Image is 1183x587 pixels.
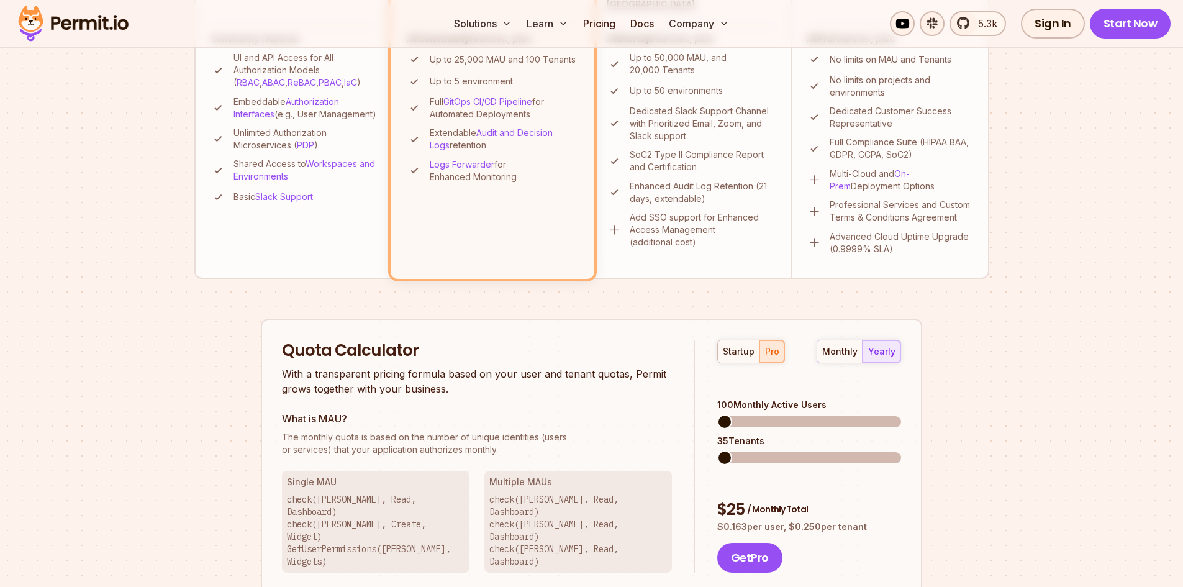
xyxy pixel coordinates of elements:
p: Enhanced Audit Log Retention (21 days, extendable) [630,180,776,205]
a: Start Now [1090,9,1171,39]
p: Add SSO support for Enhanced Access Management (additional cost) [630,211,776,248]
h3: Multiple MAUs [489,476,667,488]
h3: Single MAU [287,476,465,488]
p: check([PERSON_NAME], Read, Dashboard) check([PERSON_NAME], Read, Dashboard) check([PERSON_NAME], ... [489,493,667,568]
p: Professional Services and Custom Terms & Conditions Agreement [830,199,973,224]
a: Slack Support [255,191,313,202]
p: No limits on MAU and Tenants [830,53,951,66]
a: Authorization Interfaces [233,96,339,119]
a: Pricing [578,11,620,36]
a: 5.3k [950,11,1006,36]
button: Solutions [449,11,517,36]
a: Logs Forwarder [430,159,494,170]
button: Company [664,11,734,36]
p: or services) that your application authorizes monthly. [282,431,672,456]
p: UI and API Access for All Authorization Models ( , , , , ) [233,52,378,89]
button: Learn [522,11,573,36]
a: ReBAC [288,77,316,88]
p: Dedicated Slack Support Channel with Prioritized Email, Zoom, and Slack support [630,105,776,142]
p: Multi-Cloud and Deployment Options [830,168,973,193]
p: SoC2 Type II Compliance Report and Certification [630,148,776,173]
h2: Quota Calculator [282,340,672,362]
div: startup [723,345,755,358]
p: $ 0.163 per user, $ 0.250 per tenant [717,521,901,533]
a: Sign In [1021,9,1085,39]
p: Up to 25,000 MAU and 100 Tenants [430,53,576,66]
p: Up to 50 environments [630,84,723,97]
span: The monthly quota is based on the number of unique identities (users [282,431,672,444]
a: On-Prem [830,168,910,191]
div: monthly [822,345,858,358]
p: Up to 50,000 MAU, and 20,000 Tenants [630,52,776,76]
p: for Enhanced Monitoring [430,158,578,183]
p: Full Compliance Suite (HIPAA BAA, GDPR, CCPA, SoC2) [830,136,973,161]
a: GitOps CI/CD Pipeline [443,96,532,107]
p: Unlimited Authorization Microservices ( ) [233,127,378,152]
div: 35 Tenants [717,435,901,447]
img: Permit logo [12,2,134,45]
a: Audit and Decision Logs [430,127,553,150]
p: Up to 5 environment [430,75,513,88]
a: PDP [297,140,314,150]
a: IaC [344,77,357,88]
span: / Monthly Total [747,503,808,516]
p: Extendable retention [430,127,578,152]
p: No limits on projects and environments [830,74,973,99]
span: 5.3k [971,16,997,31]
h3: What is MAU? [282,411,672,426]
button: GetPro [717,543,782,573]
p: Full for Automated Deployments [430,96,578,121]
a: Docs [625,11,659,36]
p: Embeddable (e.g., User Management) [233,96,378,121]
p: Dedicated Customer Success Representative [830,105,973,130]
p: With a transparent pricing formula based on your user and tenant quotas, Permit grows together wi... [282,366,672,396]
p: check([PERSON_NAME], Read, Dashboard) check([PERSON_NAME], Create, Widget) GetUserPermissions([PE... [287,493,465,568]
a: RBAC [237,77,260,88]
p: Shared Access to [233,158,378,183]
div: 100 Monthly Active Users [717,399,901,411]
p: Advanced Cloud Uptime Upgrade (0.9999% SLA) [830,230,973,255]
p: Basic [233,191,313,203]
a: ABAC [262,77,285,88]
div: $ 25 [717,499,901,521]
a: PBAC [319,77,342,88]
